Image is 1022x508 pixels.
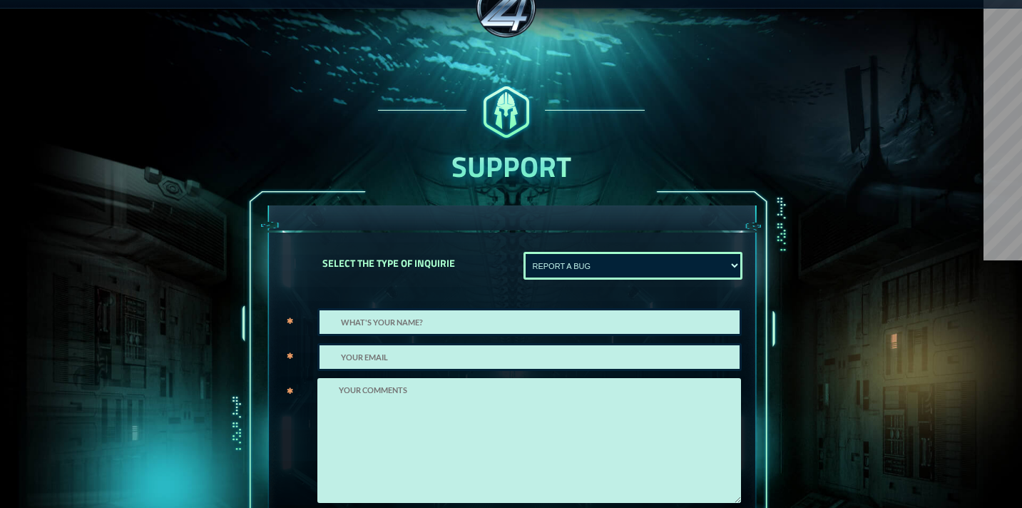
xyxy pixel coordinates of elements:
label: SELECT THE TYPE OF INQUIRIE [322,255,455,270]
input: WHAT'S YOUR NAME? [317,308,742,336]
img: palace [373,82,650,142]
b: SUPPORT [451,145,571,188]
input: YOUR EMAIL [317,343,742,371]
